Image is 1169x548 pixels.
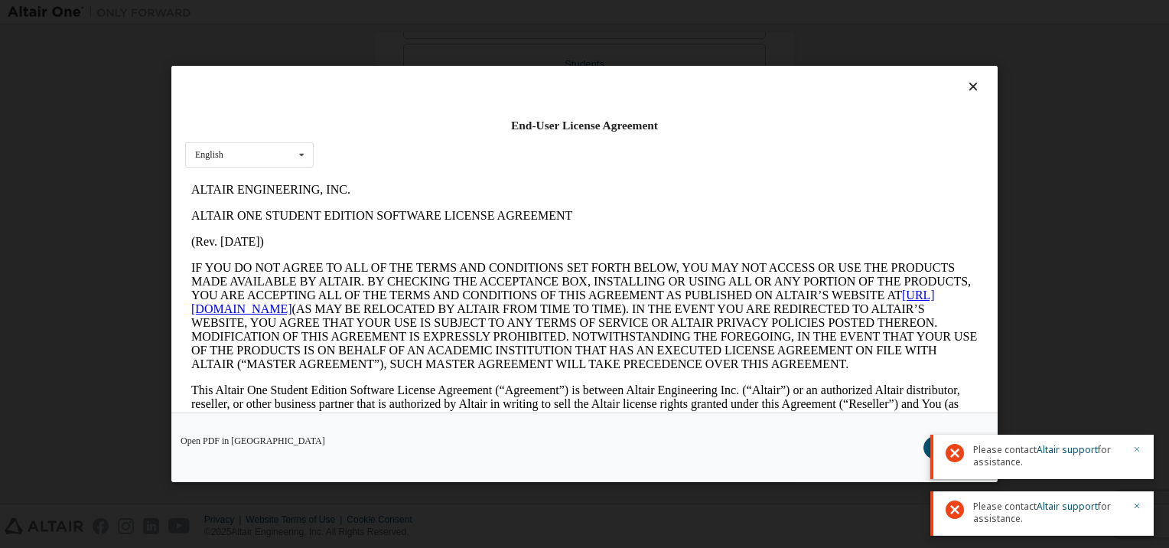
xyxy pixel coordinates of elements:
button: I Accept [923,436,986,459]
a: Open PDF in [GEOGRAPHIC_DATA] [181,436,325,445]
p: ALTAIR ONE STUDENT EDITION SOFTWARE LICENSE AGREEMENT [6,32,793,46]
div: End-User License Agreement [185,118,984,133]
div: English [195,150,223,159]
span: Please contact for assistance. [973,501,1123,525]
a: Altair support [1037,443,1098,456]
p: IF YOU DO NOT AGREE TO ALL OF THE TERMS AND CONDITIONS SET FORTH BELOW, YOU MAY NOT ACCESS OR USE... [6,84,793,194]
p: ALTAIR ENGINEERING, INC. [6,6,793,20]
a: Altair support [1037,500,1098,513]
span: Please contact for assistance. [973,444,1123,468]
a: [URL][DOMAIN_NAME] [6,112,750,139]
p: This Altair One Student Edition Software License Agreement (“Agreement”) is between Altair Engine... [6,207,793,262]
p: (Rev. [DATE]) [6,58,793,72]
